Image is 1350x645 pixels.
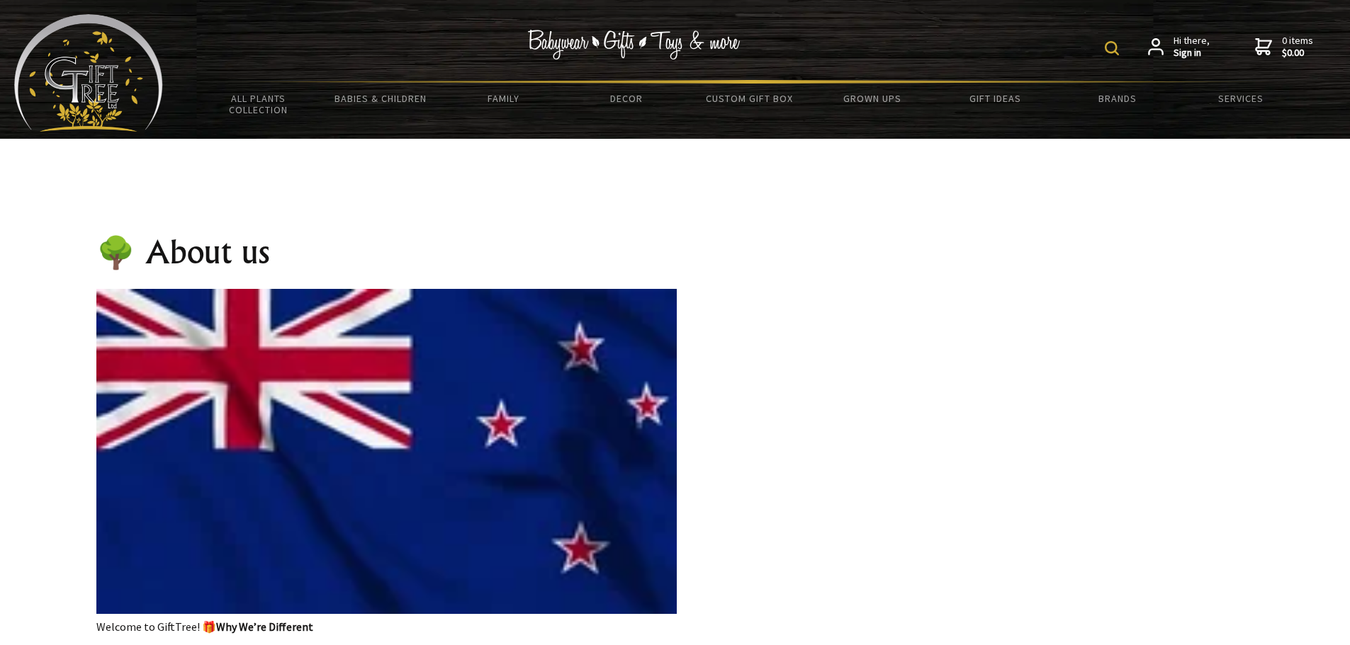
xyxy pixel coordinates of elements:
[320,84,442,113] a: Babies & Children
[1148,35,1210,59] a: Hi there,Sign in
[1174,47,1210,59] strong: Sign in
[933,84,1056,113] a: Gift Ideas
[216,620,313,634] strong: Why We’re Different
[688,84,811,113] a: Custom Gift Box
[528,30,741,59] img: Babywear - Gifts - Toys & more
[96,289,676,634] p: Welcome to GiftTree! 🎁
[1179,84,1302,113] a: Services
[1057,84,1179,113] a: Brands
[1105,41,1119,55] img: product search
[811,84,933,113] a: Grown Ups
[1282,47,1313,59] strong: $0.00
[442,84,565,113] a: Family
[197,84,320,125] a: All Plants Collection
[1174,35,1210,59] span: Hi there,
[14,14,163,132] img: Babyware - Gifts - Toys and more...
[565,84,687,113] a: Decor
[1282,34,1313,59] span: 0 items
[1255,35,1313,59] a: 0 items$0.00
[96,235,676,269] h1: 🌳 About us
